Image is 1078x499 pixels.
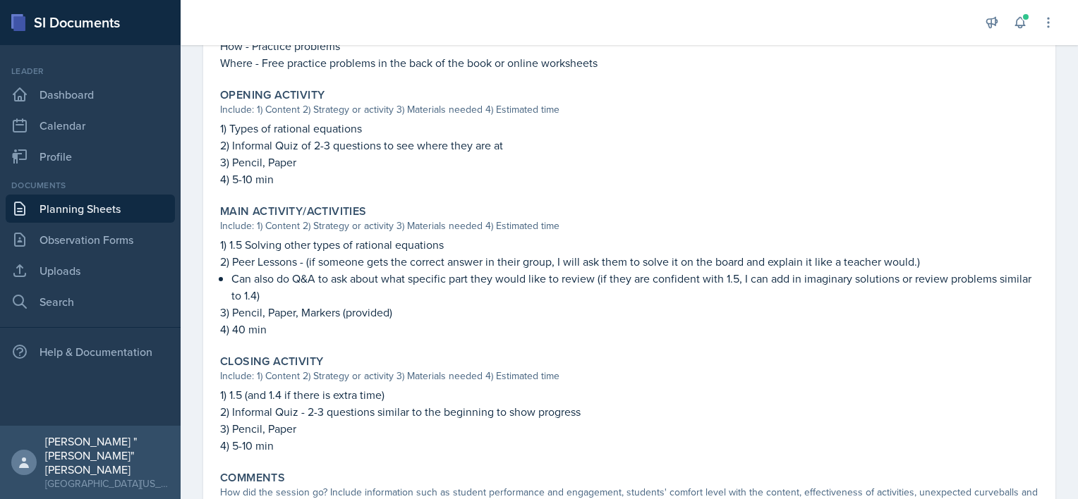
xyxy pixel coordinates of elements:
[220,321,1038,338] p: 4) 40 min
[220,171,1038,187] p: 4) 5-10 min
[220,386,1038,403] p: 1) 1.5 (and 1.4 if there is extra time)
[220,369,1038,383] div: Include: 1) Content 2) Strategy or activity 3) Materials needed 4) Estimated time
[6,195,175,223] a: Planning Sheets
[6,226,175,254] a: Observation Forms
[6,80,175,109] a: Dashboard
[6,338,175,366] div: Help & Documentation
[220,54,1038,71] p: Where - Free practice problems in the back of the book or online worksheets
[220,120,1038,137] p: 1) Types of rational equations
[220,355,323,369] label: Closing Activity
[220,236,1038,253] p: 1) 1.5 Solving other types of rational equations
[220,471,285,485] label: Comments
[220,137,1038,154] p: 2) Informal Quiz of 2-3 questions to see where they are at
[220,204,367,218] label: Main Activity/Activities
[220,102,1038,117] div: Include: 1) Content 2) Strategy or activity 3) Materials needed 4) Estimated time
[6,288,175,316] a: Search
[220,403,1038,420] p: 2) Informal Quiz - 2-3 questions similar to the beginning to show progress
[220,420,1038,437] p: 3) Pencil, Paper
[6,111,175,140] a: Calendar
[6,65,175,78] div: Leader
[220,218,1038,233] div: Include: 1) Content 2) Strategy or activity 3) Materials needed 4) Estimated time
[220,154,1038,171] p: 3) Pencil, Paper
[220,437,1038,454] p: 4) 5-10 min
[6,142,175,171] a: Profile
[6,179,175,192] div: Documents
[220,37,1038,54] p: How - Practice problems
[220,253,1038,270] p: 2) Peer Lessons - (if someone gets the correct answer in their group, I will ask them to solve it...
[220,304,1038,321] p: 3) Pencil, Paper, Markers (provided)
[45,434,169,476] div: [PERSON_NAME] "[PERSON_NAME]" [PERSON_NAME]
[231,270,1038,304] p: Can also do Q&A to ask about what specific part they would like to review (if they are confident ...
[220,88,325,102] label: Opening Activity
[6,257,175,285] a: Uploads
[45,476,169,491] div: [GEOGRAPHIC_DATA][US_STATE] in [GEOGRAPHIC_DATA]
